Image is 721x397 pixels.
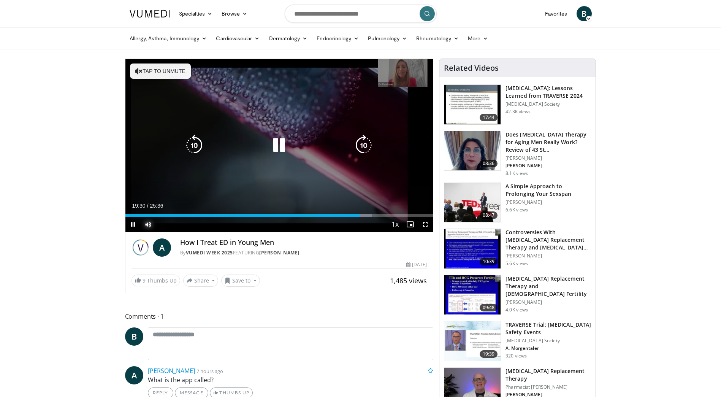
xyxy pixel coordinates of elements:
h3: [MEDICAL_DATA] Replacement Therapy [505,367,591,383]
button: Tap to unmute [130,64,191,79]
span: 08:36 [480,160,498,167]
h4: Related Videos [444,64,499,73]
a: Cardiovascular [211,31,264,46]
a: A [153,238,171,257]
a: Browse [217,6,252,21]
p: [MEDICAL_DATA] Society [505,338,591,344]
a: 19:39 TRAVERSE Trial: [MEDICAL_DATA] Safety Events [MEDICAL_DATA] Society A. Morgentaler 320 views [444,321,591,361]
img: Vumedi Week 2025 [132,238,150,257]
a: Allergy, Asthma, Immunology [125,31,212,46]
a: B [125,327,143,346]
span: 25:36 [150,203,163,209]
button: Enable picture-in-picture mode [402,217,418,232]
p: 42.3K views [505,109,531,115]
p: [PERSON_NAME] [505,163,591,169]
p: A. Morgentaler [505,345,591,351]
p: What is the app called? [148,375,434,384]
p: 5.6K views [505,260,528,267]
img: 418933e4-fe1c-4c2e-be56-3ce3ec8efa3b.150x105_q85_crop-smart_upscale.jpg [444,229,501,268]
a: 10:39 Controversies With [MEDICAL_DATA] Replacement Therapy and [MEDICAL_DATA] Can… [PERSON_NAME]... [444,229,591,269]
span: 10:39 [480,258,498,265]
a: Endocrinology [312,31,363,46]
a: A [125,366,143,384]
a: 9 Thumbs Up [132,275,180,286]
a: 09:48 [MEDICAL_DATA] Replacement Therapy and [DEMOGRAPHIC_DATA] Fertility [PERSON_NAME] 4.0K views [444,275,591,315]
img: c4bd4661-e278-4c34-863c-57c104f39734.150x105_q85_crop-smart_upscale.jpg [444,183,501,222]
p: Pharmacist [PERSON_NAME] [505,384,591,390]
a: Rheumatology [412,31,463,46]
h3: A Simple Approach to Prolonging Your Sexspan [505,183,591,198]
a: Specialties [174,6,217,21]
h3: [MEDICAL_DATA] Replacement Therapy and [DEMOGRAPHIC_DATA] Fertility [505,275,591,298]
h3: Controversies With [MEDICAL_DATA] Replacement Therapy and [MEDICAL_DATA] Can… [505,229,591,251]
img: 9812f22f-d817-4923-ae6c-a42f6b8f1c21.png.150x105_q85_crop-smart_upscale.png [444,321,501,361]
a: 08:36 Does [MEDICAL_DATA] Therapy for Aging Men Really Work? Review of 43 St… [PERSON_NAME] [PERS... [444,131,591,176]
div: [DATE] [406,261,427,268]
h4: How I Treat ED in Young Men [180,238,427,247]
video-js: Video Player [125,59,433,232]
small: 7 hours ago [196,368,223,375]
a: B [577,6,592,21]
img: VuMedi Logo [130,10,170,17]
p: 4.0K views [505,307,528,313]
a: Vumedi Week 2025 [186,249,233,256]
a: 08:47 A Simple Approach to Prolonging Your Sexspan [PERSON_NAME] 6.6K views [444,183,591,223]
span: 9 [143,277,146,284]
span: 08:47 [480,211,498,219]
button: Pause [125,217,141,232]
span: 19:39 [480,350,498,358]
button: Save to [221,275,260,287]
a: Dermatology [265,31,312,46]
button: Fullscreen [418,217,433,232]
p: [PERSON_NAME] [505,155,591,161]
span: 1,485 views [390,276,427,285]
div: By FEATURING [180,249,427,256]
h3: TRAVERSE Trial: [MEDICAL_DATA] Safety Events [505,321,591,336]
p: 320 views [505,353,527,359]
p: 8.1K views [505,170,528,176]
img: 4d4bce34-7cbb-4531-8d0c-5308a71d9d6c.150x105_q85_crop-smart_upscale.jpg [444,131,501,171]
input: Search topics, interventions [285,5,437,23]
a: More [463,31,493,46]
span: Comments 1 [125,311,434,321]
img: 1317c62a-2f0d-4360-bee0-b1bff80fed3c.150x105_q85_crop-smart_upscale.jpg [444,85,501,124]
img: 58e29ddd-d015-4cd9-bf96-f28e303b730c.150x105_q85_crop-smart_upscale.jpg [444,275,501,315]
p: [PERSON_NAME] [505,253,591,259]
p: [PERSON_NAME] [505,199,591,205]
span: / [147,203,149,209]
a: [PERSON_NAME] [259,249,299,256]
a: Favorites [540,6,572,21]
span: 19:30 [132,203,146,209]
p: 6.6K views [505,207,528,213]
a: 17:44 [MEDICAL_DATA]: Lessons Learned from TRAVERSE 2024 [MEDICAL_DATA] Society 42.3K views [444,84,591,125]
button: Playback Rate [387,217,402,232]
a: Pulmonology [363,31,412,46]
h3: [MEDICAL_DATA]: Lessons Learned from TRAVERSE 2024 [505,84,591,100]
p: [PERSON_NAME] [505,299,591,305]
h3: Does [MEDICAL_DATA] Therapy for Aging Men Really Work? Review of 43 St… [505,131,591,154]
span: 09:48 [480,304,498,311]
button: Mute [141,217,156,232]
button: Share [183,275,219,287]
span: 17:44 [480,114,498,121]
a: [PERSON_NAME] [148,367,195,375]
div: Progress Bar [125,214,433,217]
p: [MEDICAL_DATA] Society [505,101,591,107]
